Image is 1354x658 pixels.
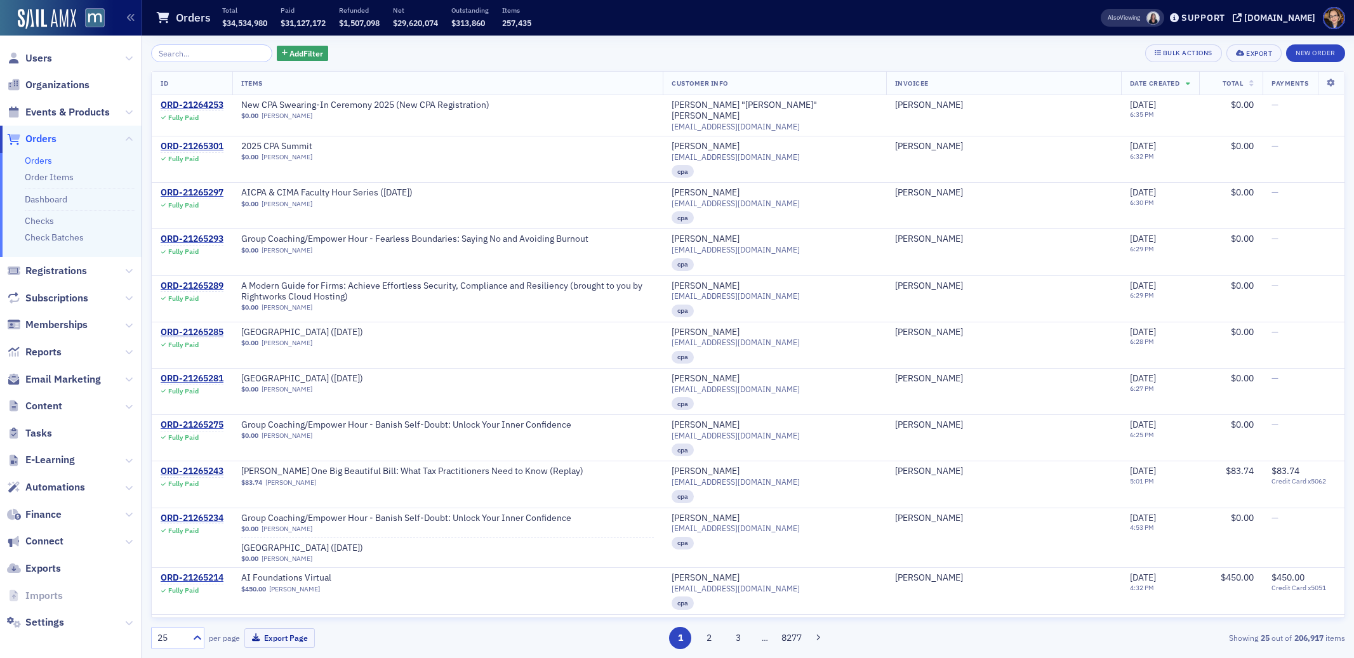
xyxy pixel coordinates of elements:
[895,327,963,338] a: [PERSON_NAME]
[168,155,199,163] div: Fully Paid
[161,466,223,477] a: ORD-21265243
[241,141,401,152] a: 2025 CPA Summit
[1231,372,1254,384] span: $0.00
[241,543,401,554] span: MACPA Town Hall (September 2025)
[895,141,963,152] a: [PERSON_NAME]
[339,6,380,15] p: Refunded
[672,373,740,385] div: [PERSON_NAME]
[672,280,740,292] div: [PERSON_NAME]
[25,132,56,146] span: Orders
[161,141,223,152] a: ORD-21265301
[241,572,401,584] a: AI Foundations Virtual
[672,100,877,122] a: [PERSON_NAME] "[PERSON_NAME]" [PERSON_NAME]
[1130,198,1154,207] time: 6:30 PM
[222,6,267,15] p: Total
[7,132,56,146] a: Orders
[895,373,963,385] a: [PERSON_NAME]
[277,46,329,62] button: AddFilter
[289,48,323,59] span: Add Filter
[672,419,740,431] a: [PERSON_NAME]
[7,453,75,467] a: E-Learning
[698,627,720,649] button: 2
[672,122,800,131] span: [EMAIL_ADDRESS][DOMAIN_NAME]
[895,280,963,292] a: [PERSON_NAME]
[895,466,963,477] a: [PERSON_NAME]
[393,6,438,15] p: Net
[161,187,223,199] a: ORD-21265297
[672,444,694,456] div: cpa
[161,419,223,431] div: ORD-21265275
[1223,79,1244,88] span: Total
[25,508,62,522] span: Finance
[241,79,263,88] span: Items
[780,627,802,649] button: 8277
[168,527,199,535] div: Fully Paid
[1271,372,1278,384] span: —
[241,112,258,120] span: $0.00
[241,373,401,385] a: [GEOGRAPHIC_DATA] ([DATE])
[25,562,61,576] span: Exports
[168,586,199,595] div: Fully Paid
[672,199,800,208] span: [EMAIL_ADDRESS][DOMAIN_NAME]
[1145,44,1222,62] button: Bulk Actions
[672,291,800,301] span: [EMAIL_ADDRESS][DOMAIN_NAME]
[241,466,583,477] span: Don Farmer’s One Big Beautiful Bill: What Tax Practitioners Need to Know (Replay)
[7,508,62,522] a: Finance
[161,79,168,88] span: ID
[168,433,199,442] div: Fully Paid
[1130,384,1154,393] time: 6:27 PM
[895,234,963,245] div: [PERSON_NAME]
[241,280,654,303] span: A Modern Guide for Firms: Achieve Effortless Security, Compliance and Resiliency (brought to you ...
[1130,110,1154,119] time: 6:35 PM
[1231,140,1254,152] span: $0.00
[1271,326,1278,338] span: —
[1271,233,1278,244] span: —
[1233,13,1320,22] button: [DOMAIN_NAME]
[672,466,740,477] a: [PERSON_NAME]
[25,372,101,386] span: Email Marketing
[262,339,312,347] a: [PERSON_NAME]
[241,373,401,385] span: MACPA Town Hall (August 2025)
[7,264,87,278] a: Registrations
[18,9,76,29] a: SailAMX
[241,100,489,111] a: New CPA Swearing-In Ceremony 2025 (New CPA Registration)
[895,100,963,111] div: [PERSON_NAME]
[1292,632,1325,643] strong: 206,917
[1130,79,1179,88] span: Date Created
[1231,99,1254,110] span: $0.00
[241,200,258,208] span: $0.00
[1231,419,1254,430] span: $0.00
[1271,280,1278,291] span: —
[25,155,52,166] a: Orders
[1130,523,1154,532] time: 4:53 PM
[161,513,223,524] div: ORD-21265234
[672,490,694,503] div: cpa
[1163,49,1212,56] div: Bulk Actions
[7,589,63,603] a: Imports
[672,397,694,410] div: cpa
[7,615,64,629] a: Settings
[393,18,438,28] span: $29,620,074
[1271,99,1278,110] span: —
[895,513,963,524] a: [PERSON_NAME]
[895,419,963,431] div: [PERSON_NAME]
[241,327,401,338] a: [GEOGRAPHIC_DATA] ([DATE])
[1130,244,1154,253] time: 6:29 PM
[672,141,740,152] a: [PERSON_NAME]
[161,234,223,245] a: ORD-21265293
[1181,12,1225,23] div: Support
[76,8,105,30] a: View Homepage
[672,351,694,364] div: cpa
[7,372,101,386] a: Email Marketing
[672,572,740,584] a: [PERSON_NAME]
[669,627,691,649] button: 1
[241,466,583,477] a: [PERSON_NAME] One Big Beautiful Bill: What Tax Practitioners Need to Know (Replay)
[168,114,199,122] div: Fully Paid
[956,632,1345,643] div: Showing out of items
